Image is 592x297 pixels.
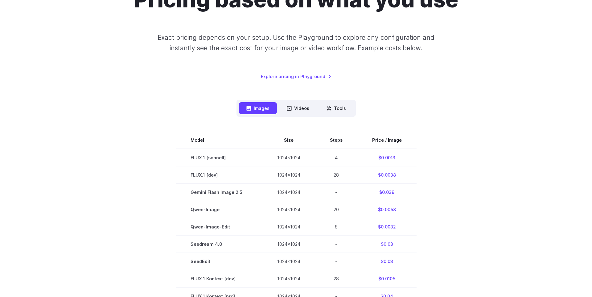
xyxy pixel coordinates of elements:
td: $0.03 [357,253,417,270]
span: Gemini Flash Image 2.5 [191,189,248,196]
td: 28 [315,166,357,184]
td: FLUX.1 Kontext [dev] [176,270,262,287]
td: 1024x1024 [262,201,315,218]
th: Size [262,132,315,149]
td: $0.039 [357,184,417,201]
td: 1024x1024 [262,166,315,184]
td: FLUX.1 [schnell] [176,149,262,166]
td: - [315,184,357,201]
td: 1024x1024 [262,236,315,253]
td: 1024x1024 [262,270,315,287]
td: $0.0105 [357,270,417,287]
th: Model [176,132,262,149]
a: Explore pricing in Playground [261,73,331,80]
td: $0.0038 [357,166,417,184]
td: 1024x1024 [262,149,315,166]
td: FLUX.1 [dev] [176,166,262,184]
td: $0.0058 [357,201,417,218]
button: Images [239,102,277,114]
td: - [315,253,357,270]
td: Qwen-Image-Edit [176,218,262,236]
td: $0.0013 [357,149,417,166]
p: Exact pricing depends on your setup. Use the Playground to explore any configuration and instantl... [146,32,446,53]
th: Price / Image [357,132,417,149]
th: Steps [315,132,357,149]
td: 1024x1024 [262,253,315,270]
td: SeedEdit [176,253,262,270]
td: 1024x1024 [262,184,315,201]
td: 8 [315,218,357,236]
td: 20 [315,201,357,218]
td: Seedream 4.0 [176,236,262,253]
td: Qwen-Image [176,201,262,218]
td: 1024x1024 [262,218,315,236]
td: $0.03 [357,236,417,253]
td: 4 [315,149,357,166]
td: - [315,236,357,253]
button: Tools [319,102,353,114]
td: $0.0032 [357,218,417,236]
td: 28 [315,270,357,287]
button: Videos [279,102,317,114]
